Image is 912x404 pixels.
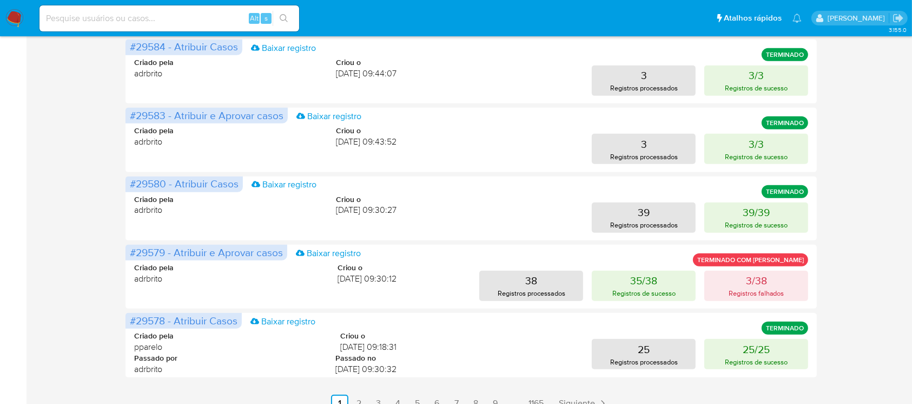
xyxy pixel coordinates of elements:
p: adriano.brito@mercadolivre.com [828,13,889,23]
span: Alt [250,13,259,23]
a: Notificações [792,14,802,23]
span: Atalhos rápidos [724,12,782,24]
a: Sair [893,12,904,24]
span: s [265,13,268,23]
span: 3.155.0 [889,25,907,34]
input: Pesquise usuários ou casos... [39,11,299,25]
button: search-icon [273,11,295,26]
